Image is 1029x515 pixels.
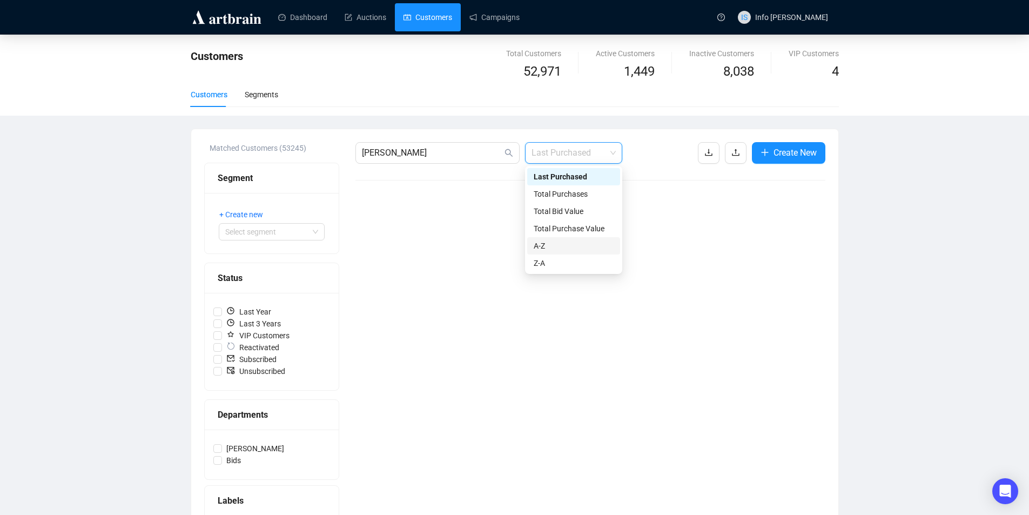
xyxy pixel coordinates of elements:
div: Inactive Customers [689,48,754,59]
a: Customers [403,3,452,31]
span: Unsubscribed [222,365,290,377]
div: Customers [191,89,227,101]
div: Segments [245,89,278,101]
div: A-Z [534,240,614,252]
span: download [704,148,713,157]
span: Subscribed [222,353,281,365]
div: VIP Customers [789,48,839,59]
span: 8,038 [723,62,754,82]
div: Z-A [534,257,614,269]
span: plus [761,148,769,157]
div: Total Purchase Value [534,223,614,235]
span: Reactivated [222,342,284,353]
span: + Create new [219,209,263,220]
div: Total Purchases [534,188,614,200]
a: Auctions [345,3,386,31]
div: Total Purchase Value [527,220,620,237]
button: Create New [752,142,825,164]
div: Departments [218,408,326,422]
div: Status [218,271,326,285]
input: Search Customer... [362,146,502,159]
span: Customers [191,50,243,63]
div: Segment [218,171,326,185]
span: question-circle [717,14,725,21]
span: Bids [222,454,245,466]
span: Last Year [222,306,275,318]
span: IS [741,11,748,23]
div: Total Purchases [527,185,620,203]
div: A-Z [527,237,620,255]
div: Matched Customers (53245) [210,142,339,154]
div: Open Intercom Messenger [992,478,1018,504]
a: Dashboard [278,3,327,31]
span: search [505,149,513,157]
span: Info [PERSON_NAME] [755,13,828,22]
span: Last Purchased [532,143,616,163]
div: Active Customers [596,48,655,59]
span: upload [731,148,740,157]
span: Create New [774,146,817,159]
div: Last Purchased [534,171,614,183]
div: Total Bid Value [527,203,620,220]
span: 52,971 [523,62,561,82]
div: Labels [218,494,326,507]
a: Campaigns [469,3,520,31]
div: Total Bid Value [534,205,614,217]
span: 1,449 [624,62,655,82]
span: 4 [832,64,839,79]
img: logo [191,9,263,26]
div: Z-A [527,255,620,272]
button: + Create new [219,206,272,223]
span: [PERSON_NAME] [222,443,288,454]
div: Total Customers [506,48,561,59]
span: VIP Customers [222,330,294,342]
span: Last 3 Years [222,318,285,330]
div: Last Purchased [527,168,620,185]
